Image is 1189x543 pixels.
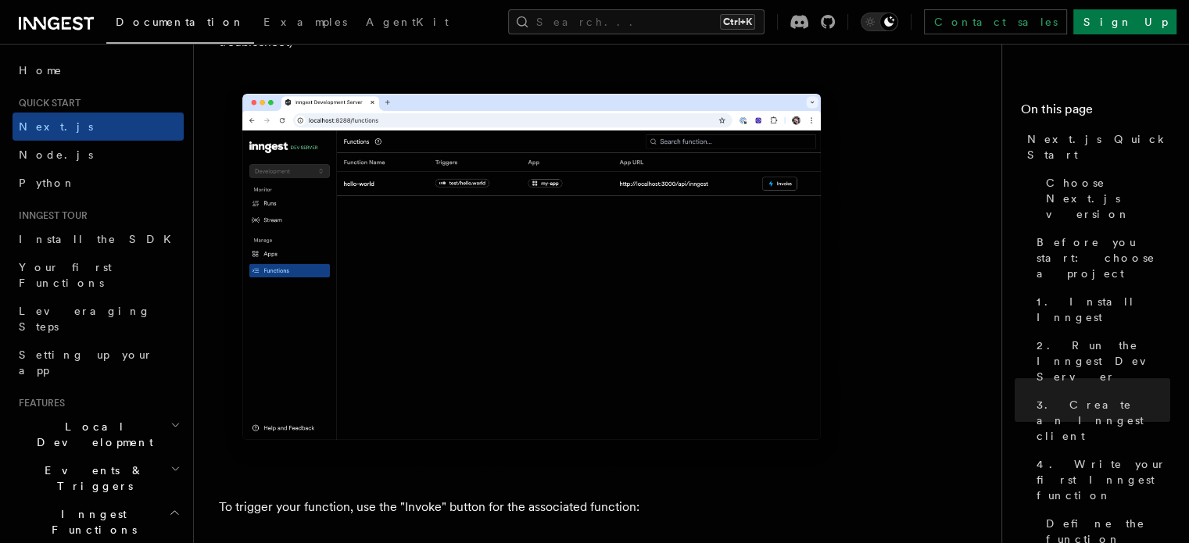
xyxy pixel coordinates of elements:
[106,5,254,44] a: Documentation
[1037,456,1170,503] span: 4. Write your first Inngest function
[13,506,169,538] span: Inngest Functions
[19,148,93,161] span: Node.js
[13,456,184,500] button: Events & Triggers
[1030,331,1170,391] a: 2. Run the Inngest Dev Server
[263,16,347,28] span: Examples
[366,16,449,28] span: AgentKit
[1040,169,1170,228] a: Choose Next.js version
[1037,234,1170,281] span: Before you start: choose a project
[13,97,81,109] span: Quick start
[508,9,765,34] button: Search...Ctrl+K
[19,261,112,289] span: Your first Functions
[19,233,181,245] span: Install the SDK
[19,348,153,377] span: Setting up your app
[13,113,184,141] a: Next.js
[13,413,184,456] button: Local Development
[13,169,184,197] a: Python
[1021,100,1170,125] h4: On this page
[1037,397,1170,444] span: 3. Create an Inngest client
[19,120,93,133] span: Next.js
[13,209,88,222] span: Inngest tour
[116,16,245,28] span: Documentation
[13,225,184,253] a: Install the SDK
[1030,450,1170,509] a: 4. Write your first Inngest function
[1021,125,1170,169] a: Next.js Quick Start
[1073,9,1176,34] a: Sign Up
[19,305,151,333] span: Leveraging Steps
[1046,175,1170,222] span: Choose Next.js version
[1037,338,1170,384] span: 2. Run the Inngest Dev Server
[861,13,898,31] button: Toggle dark mode
[1037,294,1170,325] span: 1. Install Inngest
[13,463,170,494] span: Events & Triggers
[924,9,1067,34] a: Contact sales
[254,5,356,42] a: Examples
[19,63,63,78] span: Home
[720,14,755,30] kbd: Ctrl+K
[13,341,184,384] a: Setting up your app
[219,78,844,471] img: Inngest Dev Server web interface's functions tab with functions listed
[13,253,184,297] a: Your first Functions
[13,141,184,169] a: Node.js
[13,419,170,450] span: Local Development
[1030,391,1170,450] a: 3. Create an Inngest client
[13,56,184,84] a: Home
[1027,131,1170,163] span: Next.js Quick Start
[356,5,458,42] a: AgentKit
[1030,228,1170,288] a: Before you start: choose a project
[219,496,844,518] p: To trigger your function, use the "Invoke" button for the associated function:
[13,397,65,409] span: Features
[13,297,184,341] a: Leveraging Steps
[1030,288,1170,331] a: 1. Install Inngest
[19,177,76,189] span: Python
